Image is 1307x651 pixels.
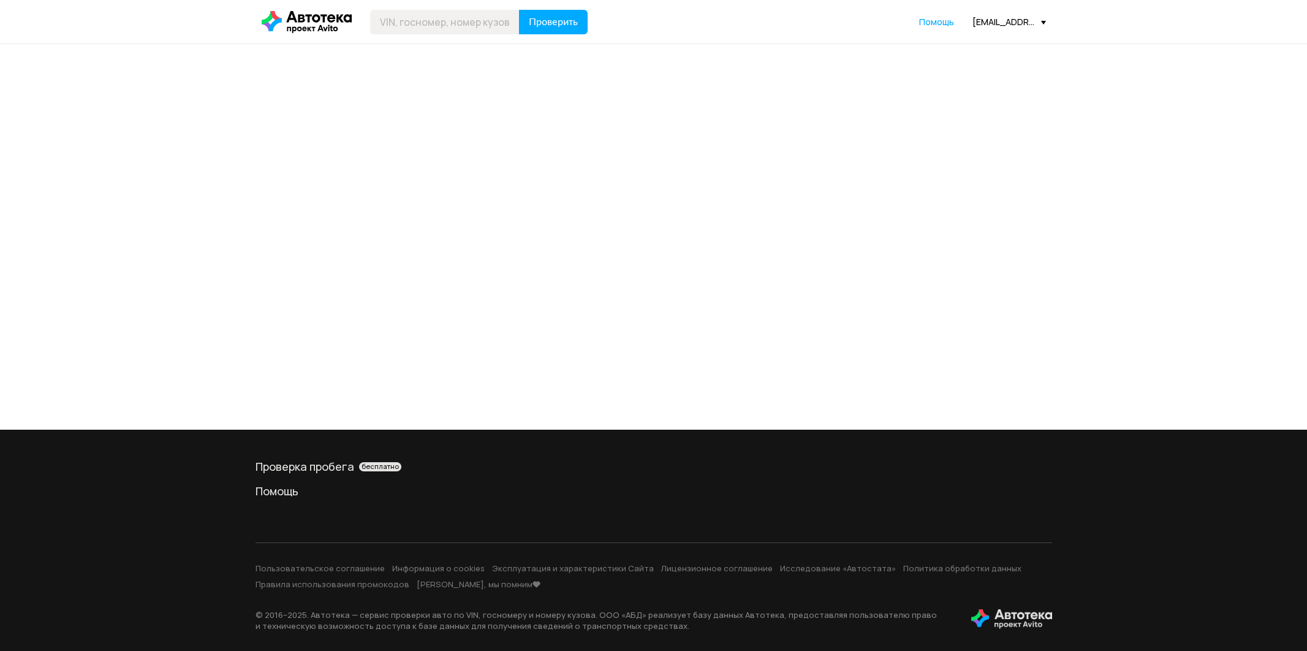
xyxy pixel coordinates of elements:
a: Исследование «Автостата» [780,563,896,574]
div: Проверка пробега [256,459,1052,474]
a: Помощь [919,16,954,28]
img: tWS6KzJlK1XUpy65r7uaHVIs4JI6Dha8Nraz9T2hA03BhoCc4MtbvZCxBLwJIh+mQSIAkLBJpqMoKVdP8sONaFJLCz6I0+pu7... [971,609,1052,629]
a: Лицензионное соглашение [661,563,773,574]
p: © 2016– 2025 . Автотека — сервис проверки авто по VIN, госномеру и номеру кузова. ООО «АБД» реали... [256,609,952,631]
button: Проверить [519,10,588,34]
a: Проверка пробегабесплатно [256,459,1052,474]
span: бесплатно [362,462,399,471]
input: VIN, госномер, номер кузова [370,10,520,34]
a: Эксплуатация и характеристики Сайта [492,563,654,574]
a: Правила использования промокодов [256,579,409,590]
span: Проверить [529,17,578,27]
div: [EMAIL_ADDRESS][DOMAIN_NAME] [972,16,1046,28]
a: Пользовательское соглашение [256,563,385,574]
a: Политика обработки данных [903,563,1021,574]
a: [PERSON_NAME], мы помним [417,579,541,590]
a: Помощь [256,484,1052,498]
a: Информация о cookies [392,563,485,574]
